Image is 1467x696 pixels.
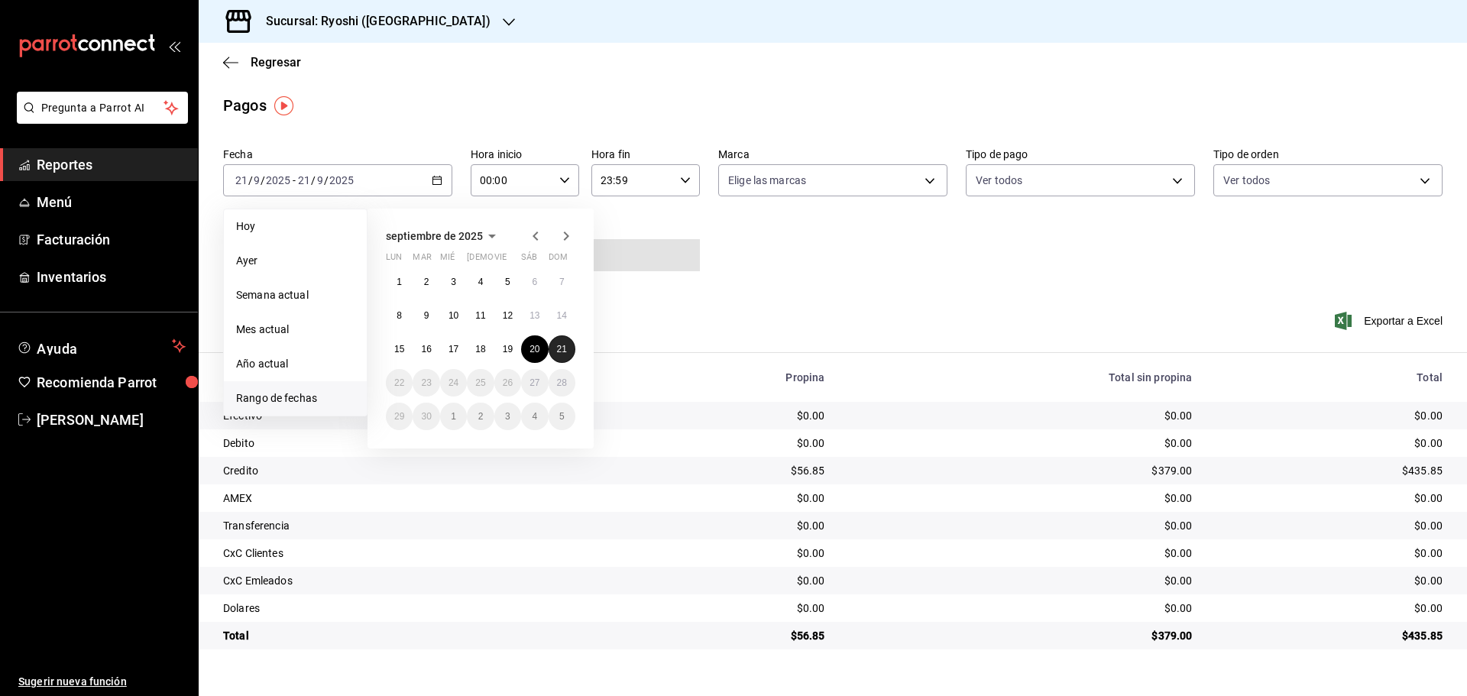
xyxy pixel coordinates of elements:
[494,369,521,397] button: 26 de septiembre de 2025
[521,403,548,430] button: 4 de octubre de 2025
[475,310,485,321] abbr: 11 de septiembre de 2025
[503,344,513,354] abbr: 19 de septiembre de 2025
[37,372,186,393] span: Recomienda Parrot
[394,411,404,422] abbr: 29 de septiembre de 2025
[17,92,188,124] button: Pregunta a Parrot AI
[440,335,467,363] button: 17 de septiembre de 2025
[633,573,824,588] div: $0.00
[223,573,609,588] div: CxC Emleados
[521,302,548,329] button: 13 de septiembre de 2025
[591,149,700,160] label: Hora fin
[421,377,431,388] abbr: 23 de septiembre de 2025
[424,277,429,287] abbr: 2 de septiembre de 2025
[235,174,248,186] input: --
[633,628,824,643] div: $56.85
[494,302,521,329] button: 12 de septiembre de 2025
[549,302,575,329] button: 14 de septiembre de 2025
[1217,601,1443,616] div: $0.00
[1217,518,1443,533] div: $0.00
[223,149,452,160] label: Fecha
[1217,545,1443,561] div: $0.00
[223,94,267,117] div: Pagos
[521,335,548,363] button: 20 de septiembre de 2025
[223,601,609,616] div: Dolares
[1217,463,1443,478] div: $435.85
[1217,371,1443,384] div: Total
[850,371,1193,384] div: Total sin propina
[316,174,324,186] input: --
[168,40,180,52] button: open_drawer_menu
[37,229,186,250] span: Facturación
[529,377,539,388] abbr: 27 de septiembre de 2025
[236,287,355,303] span: Semana actual
[254,12,491,31] h3: Sucursal: Ryoshi ([GEOGRAPHIC_DATA])
[236,356,355,372] span: Año actual
[503,310,513,321] abbr: 12 de septiembre de 2025
[467,369,494,397] button: 25 de septiembre de 2025
[449,310,458,321] abbr: 10 de septiembre de 2025
[1213,149,1443,160] label: Tipo de orden
[467,252,557,268] abbr: jueves
[386,302,413,329] button: 8 de septiembre de 2025
[549,403,575,430] button: 5 de octubre de 2025
[549,252,568,268] abbr: domingo
[467,302,494,329] button: 11 de septiembre de 2025
[467,268,494,296] button: 4 de septiembre de 2025
[1223,173,1270,188] span: Ver todos
[494,252,507,268] abbr: viernes
[11,111,188,127] a: Pregunta a Parrot AI
[248,174,253,186] span: /
[633,545,824,561] div: $0.00
[976,173,1022,188] span: Ver todos
[223,628,609,643] div: Total
[633,463,824,478] div: $56.85
[633,408,824,423] div: $0.00
[1217,628,1443,643] div: $435.85
[223,55,301,70] button: Regresar
[236,390,355,406] span: Rango de fechas
[532,277,537,287] abbr: 6 de septiembre de 2025
[413,403,439,430] button: 30 de septiembre de 2025
[475,377,485,388] abbr: 25 de septiembre de 2025
[529,310,539,321] abbr: 13 de septiembre de 2025
[440,403,467,430] button: 1 de octubre de 2025
[394,344,404,354] abbr: 15 de septiembre de 2025
[478,411,484,422] abbr: 2 de octubre de 2025
[1217,490,1443,506] div: $0.00
[424,310,429,321] abbr: 9 de septiembre de 2025
[236,253,355,269] span: Ayer
[413,268,439,296] button: 2 de septiembre de 2025
[274,96,293,115] img: Tooltip marker
[850,463,1193,478] div: $379.00
[223,518,609,533] div: Transferencia
[557,377,567,388] abbr: 28 de septiembre de 2025
[223,463,609,478] div: Credito
[449,344,458,354] abbr: 17 de septiembre de 2025
[265,174,291,186] input: ----
[549,335,575,363] button: 21 de septiembre de 2025
[850,601,1193,616] div: $0.00
[559,411,565,422] abbr: 5 de octubre de 2025
[467,403,494,430] button: 2 de octubre de 2025
[18,674,186,690] span: Sugerir nueva función
[850,545,1193,561] div: $0.00
[494,268,521,296] button: 5 de septiembre de 2025
[386,335,413,363] button: 15 de septiembre de 2025
[1338,312,1443,330] span: Exportar a Excel
[440,369,467,397] button: 24 de septiembre de 2025
[1217,435,1443,451] div: $0.00
[223,435,609,451] div: Debito
[633,435,824,451] div: $0.00
[557,344,567,354] abbr: 21 de septiembre de 2025
[261,174,265,186] span: /
[1217,408,1443,423] div: $0.00
[532,411,537,422] abbr: 4 de octubre de 2025
[421,344,431,354] abbr: 16 de septiembre de 2025
[251,55,301,70] span: Regresar
[41,100,164,116] span: Pregunta a Parrot AI
[223,490,609,506] div: AMEX
[559,277,565,287] abbr: 7 de septiembre de 2025
[521,252,537,268] abbr: sábado
[505,411,510,422] abbr: 3 de octubre de 2025
[471,149,579,160] label: Hora inicio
